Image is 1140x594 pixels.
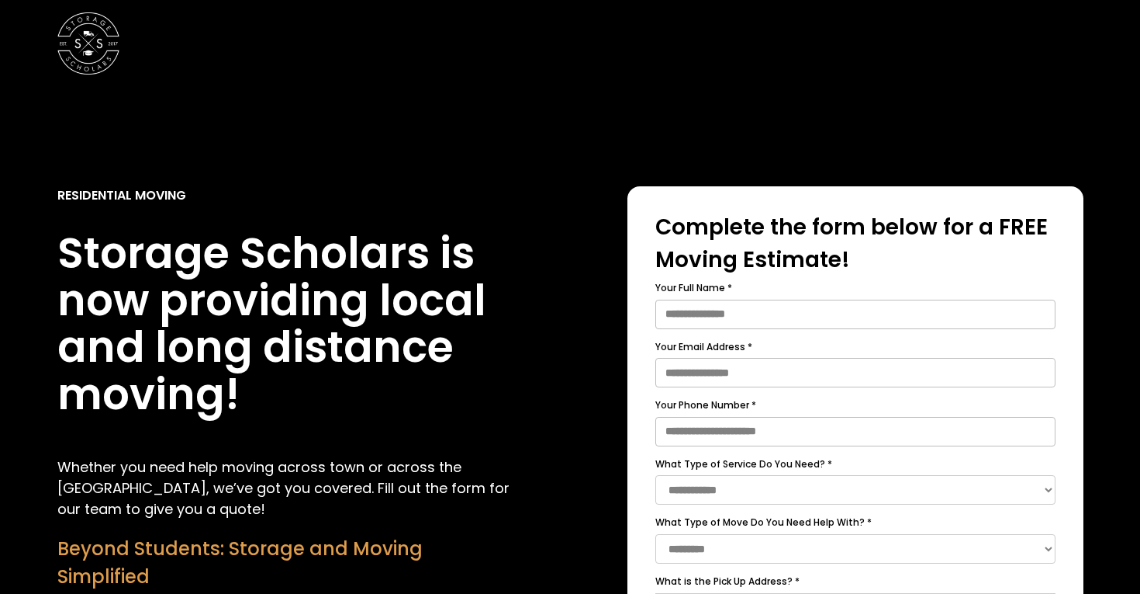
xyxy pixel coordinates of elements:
h1: Storage Scholars is now providing local and long distance moving! [57,230,513,418]
label: What Type of Service Do You Need? * [655,456,1055,473]
p: Whether you need help moving across town or across the [GEOGRAPHIC_DATA], we’ve got you covered. ... [57,457,513,519]
label: Your Full Name * [655,280,1055,297]
div: Beyond Students: Storage and Moving Simplified [57,535,513,591]
label: Your Email Address * [655,339,1055,356]
div: Residential Moving [57,186,186,205]
label: Your Phone Number * [655,397,1055,414]
img: Storage Scholars main logo [57,12,119,75]
a: home [57,12,119,75]
label: What is the Pick Up Address? * [655,573,1055,590]
label: What Type of Move Do You Need Help With? * [655,514,1055,531]
div: Complete the form below for a FREE Moving Estimate! [655,211,1055,276]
